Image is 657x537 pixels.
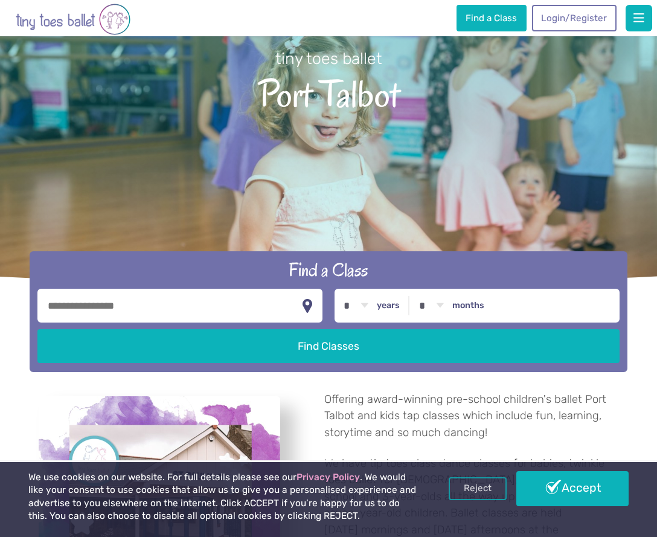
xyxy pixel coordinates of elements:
[377,300,400,311] label: years
[296,472,360,483] a: Privacy Policy
[457,5,527,31] a: Find a Class
[28,471,418,523] p: We use cookies on our website. For full details please see our . We would like your consent to us...
[37,258,620,282] h2: Find a Class
[275,49,382,68] small: tiny toes ballet
[449,477,507,500] a: Reject
[452,300,484,311] label: months
[16,2,130,36] img: tiny toes ballet
[532,5,617,31] a: Login/Register
[324,391,618,442] p: Offering award-winning pre-school children's ballet Port Talbot and kids tap classes which includ...
[37,329,620,363] button: Find Classes
[19,69,638,114] span: Port Talbot
[516,471,629,506] a: Accept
